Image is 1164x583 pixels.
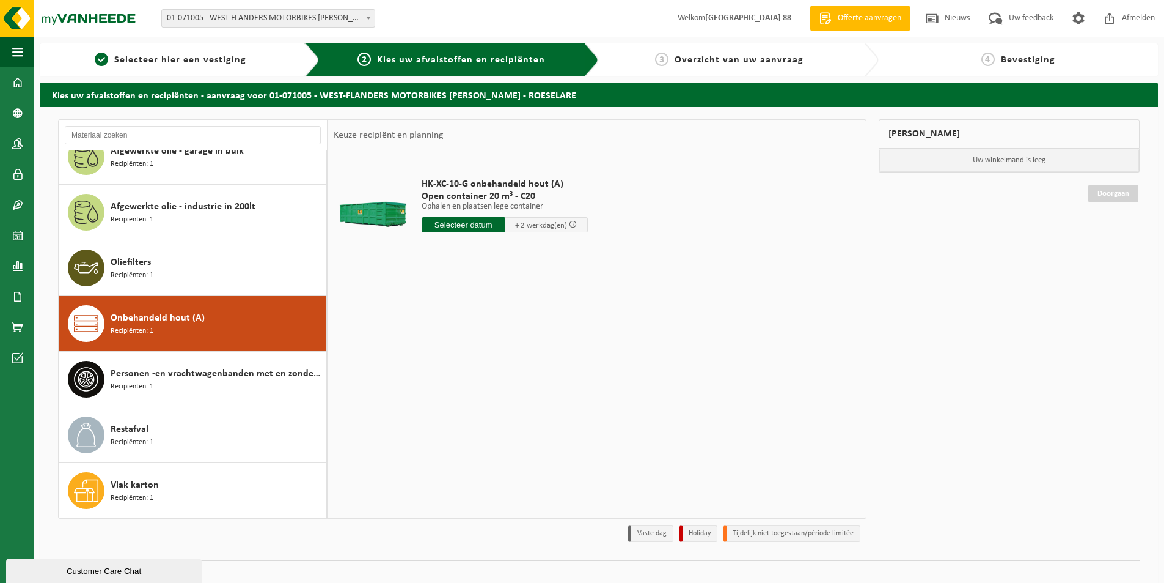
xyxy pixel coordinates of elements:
span: 3 [655,53,668,66]
a: Doorgaan [1088,185,1138,202]
span: Selecteer hier een vestiging [114,55,246,65]
span: 4 [981,53,995,66]
li: Holiday [679,525,717,542]
span: 01-071005 - WEST-FLANDERS MOTORBIKES HARLEY DAVIDSON - 8800 ROESELARE, KACHTEMSESTRAAT 253 [161,9,375,28]
button: Restafval Recipiënten: 1 [59,407,327,463]
div: [PERSON_NAME] [879,119,1140,149]
span: 01-071005 - WEST-FLANDERS MOTORBIKES HARLEY DAVIDSON - 8800 ROESELARE, KACHTEMSESTRAAT 253 [162,10,375,27]
a: 1Selecteer hier een vestiging [46,53,295,67]
input: Materiaal zoeken [65,126,321,144]
iframe: chat widget [6,556,204,583]
strong: [GEOGRAPHIC_DATA] 88 [705,13,791,23]
span: Bevestiging [1001,55,1055,65]
span: Offerte aanvragen [835,12,904,24]
li: Tijdelijk niet toegestaan/période limitée [723,525,860,542]
span: 1 [95,53,108,66]
span: Onbehandeld hout (A) [111,311,205,325]
span: Recipiënten: 1 [111,158,153,170]
h2: Kies uw afvalstoffen en recipiënten - aanvraag voor 01-071005 - WEST-FLANDERS MOTORBIKES [PERSON_... [40,83,1158,106]
span: Recipiënten: 1 [111,270,153,281]
button: Vlak karton Recipiënten: 1 [59,463,327,518]
p: Ophalen en plaatsen lege container [422,202,588,211]
span: 2 [357,53,371,66]
span: Afgewerkte olie - industrie in 200lt [111,199,255,214]
button: Personen -en vrachtwagenbanden met en zonder velg Recipiënten: 1 [59,352,327,407]
span: Recipiënten: 1 [111,325,153,337]
p: Uw winkelmand is leeg [879,149,1140,172]
span: Overzicht van uw aanvraag [675,55,803,65]
span: Vlak karton [111,478,159,492]
span: Recipiënten: 1 [111,214,153,226]
button: Afgewerkte olie - industrie in 200lt Recipiënten: 1 [59,185,327,240]
button: Onbehandeld hout (A) Recipiënten: 1 [59,296,327,352]
span: Kies uw afvalstoffen en recipiënten [377,55,545,65]
span: Open container 20 m³ - C20 [422,190,588,202]
span: Oliefilters [111,255,151,270]
input: Selecteer datum [422,217,505,232]
span: Restafval [111,422,148,437]
span: Recipiënten: 1 [111,492,153,504]
li: Vaste dag [628,525,673,542]
button: Afgewerkte olie - garage in bulk Recipiënten: 1 [59,129,327,185]
span: Afgewerkte olie - garage in bulk [111,144,244,158]
span: + 2 werkdag(en) [515,221,567,229]
div: Keuze recipiënt en planning [328,120,450,150]
span: Recipiënten: 1 [111,381,153,393]
span: Recipiënten: 1 [111,437,153,448]
button: Oliefilters Recipiënten: 1 [59,240,327,296]
span: Personen -en vrachtwagenbanden met en zonder velg [111,366,323,381]
span: HK-XC-10-G onbehandeld hout (A) [422,178,588,190]
a: Offerte aanvragen [810,6,910,31]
